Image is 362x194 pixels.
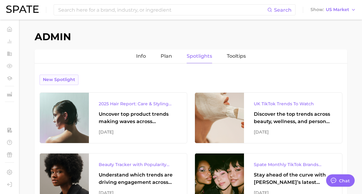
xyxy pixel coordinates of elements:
div: Stay ahead of the curve with [PERSON_NAME]’s latest monthly tracker, spotlighting the fastest-gro... [254,171,332,186]
button: New Spotlight [40,75,78,85]
div: [DATE] [254,128,332,136]
div: Understand which trends are driving engagement across platforms in the skin, hair, makeup, and fr... [99,171,177,186]
div: 2025 Hair Report: Care & Styling Products [99,100,177,107]
a: Tooltips [227,49,246,63]
div: Spate Monthly TikTok Brands Tracker [254,161,332,168]
a: Info [136,49,146,63]
span: US Market [326,8,349,11]
div: [DATE] [99,128,177,136]
a: UK TikTok Trends To WatchDiscover the top trends across beauty, wellness, and personal care on Ti... [195,92,342,143]
div: UK TikTok Trends To Watch [254,100,332,107]
a: Plan [161,49,172,63]
span: Show [311,8,324,11]
div: Uncover top product trends making waves across platforms — along with key insights into benefits,... [99,111,177,125]
a: 2025 Hair Report: Care & Styling ProductsUncover top product trends making waves across platforms... [40,92,187,143]
span: Search [274,7,292,13]
h1: Admin [35,31,347,43]
a: Spotlights [187,49,212,63]
div: Beauty Tracker with Popularity Index [99,161,177,168]
div: Discover the top trends across beauty, wellness, and personal care on TikTok [GEOGRAPHIC_DATA]. [254,111,332,125]
input: Search here for a brand, industry, or ingredient [58,5,267,15]
span: New Spotlight [43,77,75,82]
a: Log out. Currently logged in with e-mail addison@spate.nyc. [5,180,14,189]
button: ShowUS Market [309,6,357,14]
img: SPATE [6,6,39,13]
